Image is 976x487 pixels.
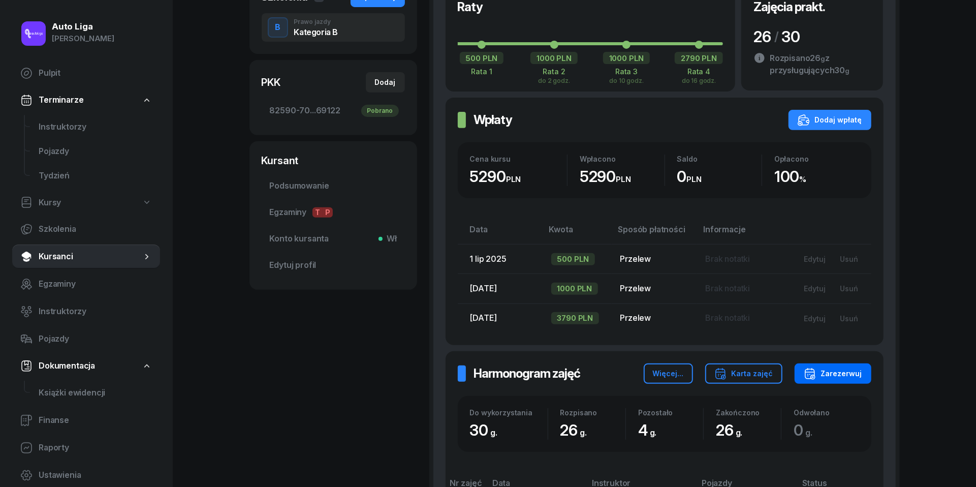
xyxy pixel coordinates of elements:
[39,414,152,427] span: Finanse
[366,72,405,93] button: Dodaj
[774,28,779,45] div: /
[644,363,693,384] button: Więcej...
[560,408,625,417] div: Rozpisano
[39,120,152,134] span: Instruktorzy
[753,27,771,46] span: 26
[39,250,142,263] span: Kursanci
[840,284,859,293] div: Usuń
[716,408,781,417] div: Zakończono
[705,254,750,264] span: Brak notatki
[470,421,502,439] span: 30
[458,67,506,76] div: Rata 1
[774,155,859,163] div: Opłacono
[705,313,750,323] span: Brak notatki
[697,223,789,245] th: Informacje
[580,428,587,438] small: g.
[543,223,612,245] th: Kwota
[835,65,850,75] span: 30
[675,52,723,64] div: 2790 PLN
[686,174,702,184] small: PLN
[12,61,160,85] a: Pulpit
[612,223,697,245] th: Sposób płatności
[675,67,723,76] div: Rata 4
[361,105,399,117] div: Pobrano
[821,55,825,63] small: g
[716,421,747,439] span: 26
[653,368,684,380] div: Więcej...
[530,52,578,64] div: 1000 PLN
[774,167,859,186] div: 100
[375,76,396,88] div: Dodaj
[603,76,651,84] div: do 10 godz.
[677,167,762,186] div: 0
[294,19,338,25] div: Prawo jazdy
[470,283,497,293] span: [DATE]
[12,436,160,460] a: Raporty
[39,196,61,209] span: Kursy
[620,282,689,295] div: Przelew
[12,217,160,241] a: Szkolenia
[30,115,160,139] a: Instruktorzy
[782,27,801,46] span: 30
[616,174,631,184] small: PLN
[12,299,160,324] a: Instruktorzy
[458,223,543,245] th: Data
[530,76,578,84] div: do 2 godz.
[705,363,782,384] button: Karta zajęć
[39,94,83,107] span: Terminarze
[12,245,160,269] a: Kursanci
[271,19,285,36] div: B
[270,179,397,193] span: Podsumowanie
[270,259,397,272] span: Edytuj profil
[797,280,833,297] button: Edytuj
[12,408,160,433] a: Finanse
[39,332,152,346] span: Pojazdy
[677,155,762,163] div: Saldo
[294,28,338,36] div: Kategoria B
[603,52,650,64] div: 1000 PLN
[474,112,513,128] h2: Wpłaty
[39,223,152,236] span: Szkolenia
[560,421,592,439] span: 26
[470,155,568,163] div: Cena kursu
[530,67,578,76] div: Rata 2
[675,76,723,84] div: do 16 godz.
[12,272,160,296] a: Egzaminy
[262,154,405,168] div: Kursant
[470,313,497,323] span: [DATE]
[736,428,743,438] small: g.
[638,408,703,417] div: Pozostało
[39,169,152,182] span: Tydzień
[551,283,599,295] div: 1000 PLN
[262,13,405,42] button: BPrawo jazdyKategoria B
[383,232,397,246] span: Wł
[797,251,833,267] button: Edytuj
[12,191,160,215] a: Kursy
[262,253,405,278] a: Edytuj profil
[833,251,866,267] button: Usuń
[805,428,812,438] small: g.
[39,278,152,291] span: Egzaminy
[800,174,807,184] small: %
[833,280,866,297] button: Usuń
[39,441,152,454] span: Raporty
[840,314,859,323] div: Usuń
[795,363,871,384] button: Zarezerwuj
[603,67,651,76] div: Rata 3
[12,354,160,378] a: Dokumentacja
[52,22,114,31] div: Auto Liga
[714,368,773,380] div: Karta zajęć
[39,359,95,373] span: Dokumentacja
[840,255,859,263] div: Usuń
[490,428,497,438] small: g.
[804,284,826,293] div: Edytuj
[30,139,160,164] a: Pojazdy
[470,408,548,417] div: Do wykorzystania
[470,254,507,264] span: 1 lip 2025
[580,167,665,186] div: 5290
[620,253,689,266] div: Przelew
[312,207,323,218] span: T
[39,67,152,80] span: Pulpit
[262,174,405,198] a: Podsumowanie
[797,310,833,327] button: Edytuj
